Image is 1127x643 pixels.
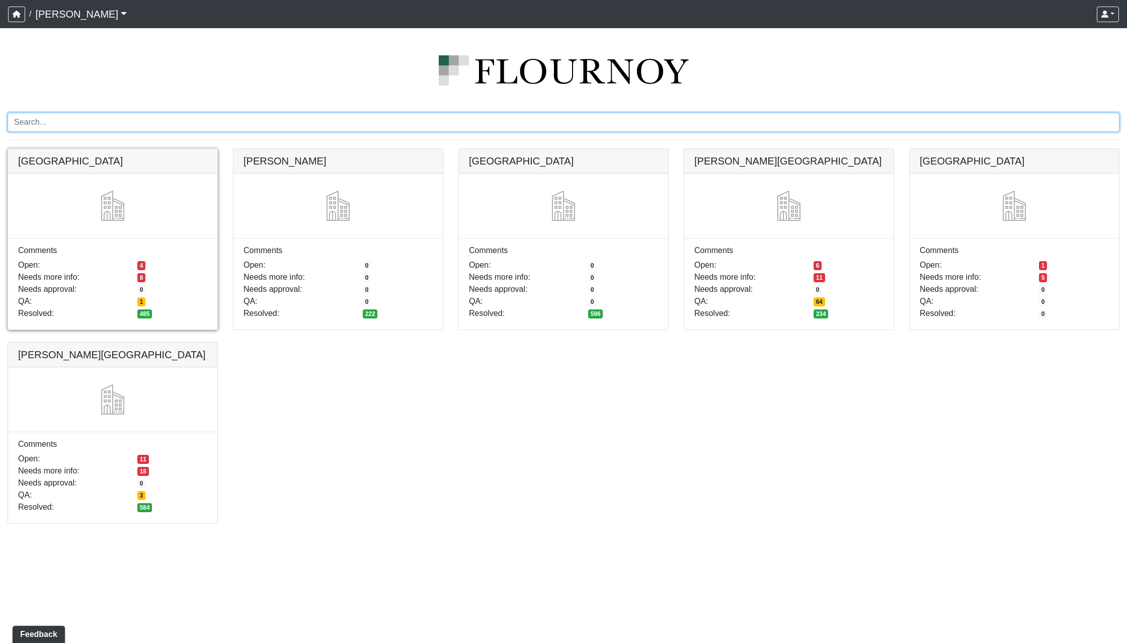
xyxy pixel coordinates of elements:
span: / [25,4,35,24]
img: logo [8,55,1119,86]
iframe: Ybug feedback widget [8,623,67,643]
a: [PERSON_NAME] [35,4,127,24]
input: Search [8,113,1119,132]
